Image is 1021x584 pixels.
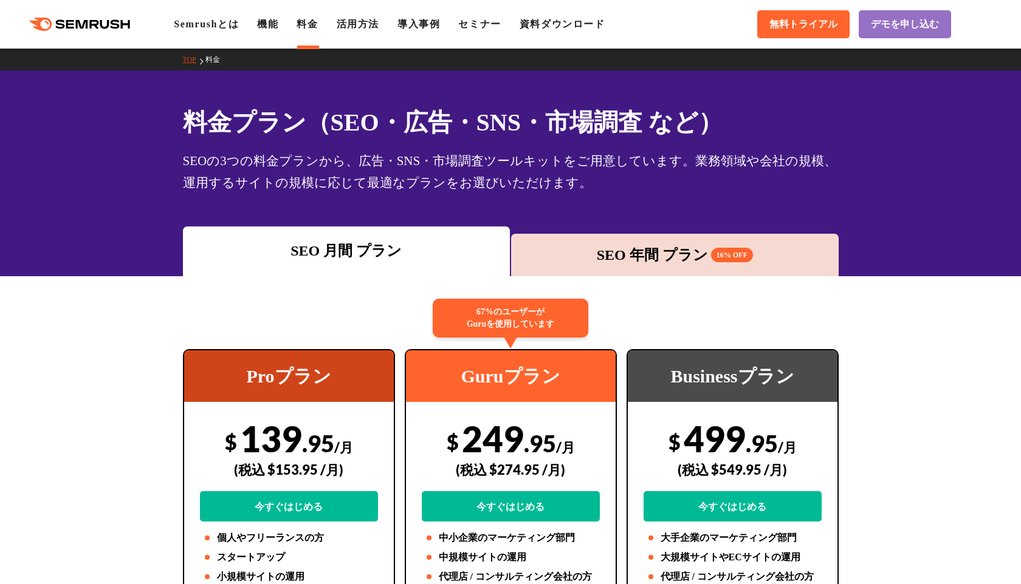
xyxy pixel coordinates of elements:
[644,417,822,521] div: 499
[184,350,394,402] div: Proプラン
[524,429,556,457] span: .95
[302,429,334,457] span: .95
[422,417,600,521] div: 249
[334,439,353,455] span: /月
[183,55,205,64] a: TOP
[644,448,822,491] div: (税込 $549.95 /月)
[447,429,459,454] span: $
[183,104,839,140] h1: 料金プラン（SEO・広告・SNS・市場調査 など）
[628,350,837,402] div: Businessプラン
[257,19,278,29] a: 機能
[406,350,616,402] div: Guruプラン
[422,531,600,545] li: 中小企業のマーケティング部門
[174,19,239,29] a: Semrushとは
[183,150,839,194] div: SEOの3つの料金プランから、広告・SNS・市場調査ツールキットをご用意しています。業務領域や会社の規模、運用するサイトの規模に応じて最適なプランをお選びいただけます。
[757,10,850,38] a: 無料トライアル
[746,429,778,457] span: .95
[556,439,575,455] span: /月
[859,10,951,38] a: デモを申し込む
[200,448,378,491] div: (税込 $153.95 /月)
[200,491,378,521] a: 今すぐはじめる
[644,531,822,545] li: 大手企業のマーケティング部門
[205,55,229,64] a: 料金
[871,18,939,31] span: デモを申し込む
[433,299,588,338] div: 67%のユーザーが Guruを使用しています
[422,491,600,521] a: 今すぐはじめる
[778,439,797,455] span: /月
[644,550,822,565] li: 大規模サイトやECサイトの運用
[644,569,822,584] li: 代理店 / コンサルティング会社の方
[337,19,379,29] a: 活用方法
[200,531,378,545] li: 個人やフリーランスの方
[200,417,378,521] div: 139
[422,550,600,565] li: 中規模サイトの運用
[200,550,378,565] li: スタートアップ
[520,19,605,29] a: 資料ダウンロード
[711,248,753,262] span: 16% OFF
[644,491,822,521] a: 今すぐはじめる
[458,19,501,29] a: セミナー
[422,569,600,584] li: 代理店 / コンサルティング会社の方
[517,244,833,266] div: SEO 年間 プラン
[189,240,504,262] div: SEO 月間 プラン
[397,19,440,29] a: 導入事例
[200,569,378,584] li: 小規模サイトの運用
[297,19,318,29] a: 料金
[769,18,837,31] span: 無料トライアル
[225,429,237,454] span: $
[422,448,600,491] div: (税込 $274.95 /月)
[669,429,681,454] span: $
